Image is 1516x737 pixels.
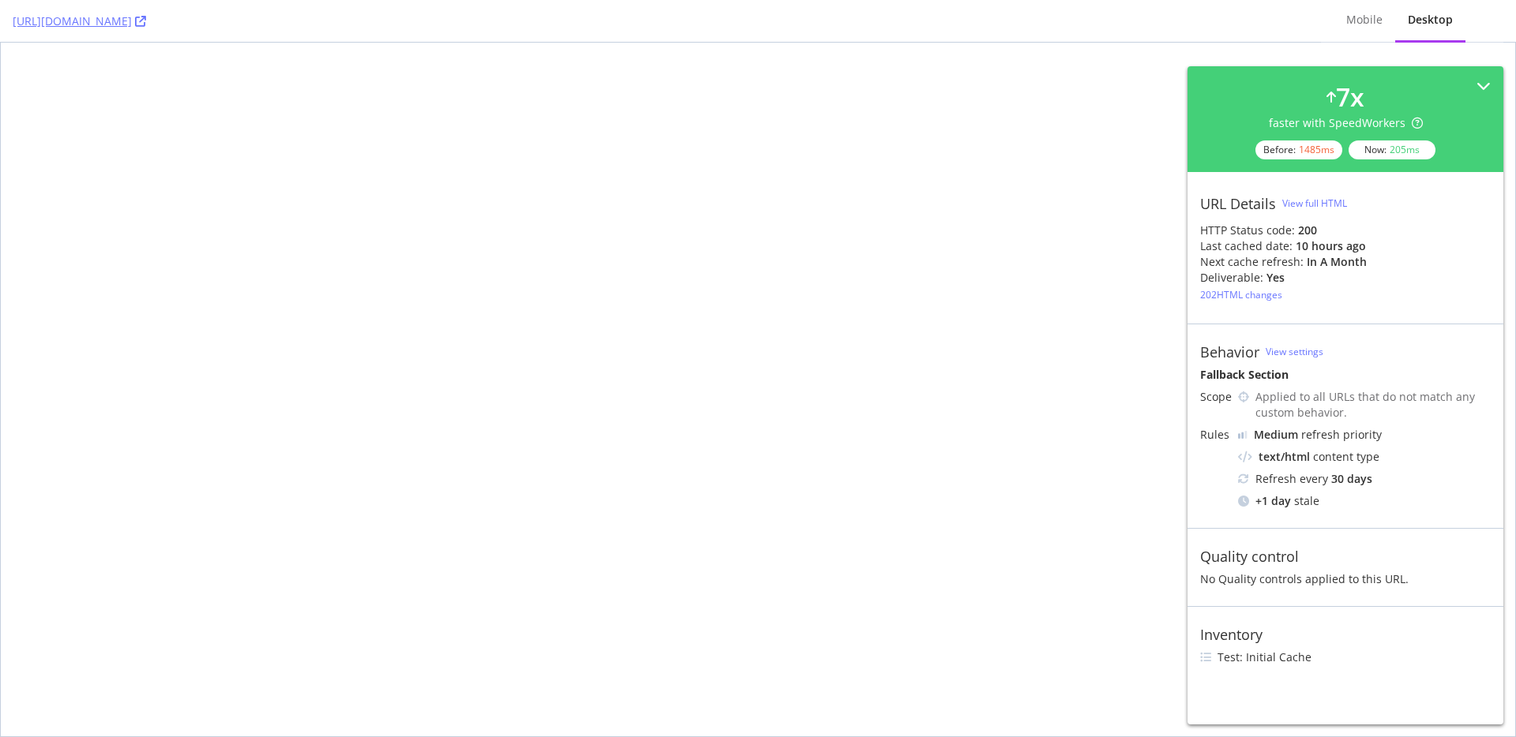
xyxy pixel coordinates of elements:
[1238,471,1491,487] div: Refresh every
[1200,238,1293,254] div: Last cached date:
[1238,431,1248,439] img: j32suk7ufU7viAAAAAElFTkSuQmCC
[1238,493,1491,509] div: stale
[1238,449,1491,465] div: content type
[1200,254,1304,270] div: Next cache refresh:
[1200,223,1491,238] div: HTTP Status code:
[1255,140,1342,159] div: Before:
[1282,196,1347,210] div: View full HTML
[1266,270,1285,286] div: Yes
[1200,286,1282,305] button: 202HTML changes
[1200,367,1491,383] div: Fallback Section
[1200,571,1491,587] div: No Quality controls applied to this URL.
[1200,389,1232,405] div: Scope
[1298,223,1317,238] strong: 200
[1200,626,1263,643] div: Inventory
[1200,649,1491,665] li: Test: Initial Cache
[1200,288,1282,301] div: 202 HTML changes
[1408,12,1453,28] div: Desktop
[1269,115,1423,131] div: faster with SpeedWorkers
[1349,140,1435,159] div: Now:
[1331,471,1372,487] div: 30 days
[1254,427,1298,443] div: Medium
[1255,493,1291,509] div: + 1 day
[1307,254,1367,270] div: in a month
[1266,345,1323,358] a: View settings
[1255,389,1491,421] div: Applied to all URLs that do not match any custom behavior.
[1299,143,1334,156] div: 1485 ms
[1346,12,1383,28] div: Mobile
[1200,270,1263,286] div: Deliverable:
[1390,143,1420,156] div: 205 ms
[1282,191,1347,216] button: View full HTML
[1296,238,1366,254] div: 10 hours ago
[1259,449,1310,465] div: text/html
[13,13,146,29] a: [URL][DOMAIN_NAME]
[1200,195,1276,212] div: URL Details
[1336,79,1364,115] div: 7 x
[1200,343,1259,361] div: Behavior
[1200,427,1232,443] div: Rules
[1200,548,1299,565] div: Quality control
[1254,427,1382,443] div: refresh priority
